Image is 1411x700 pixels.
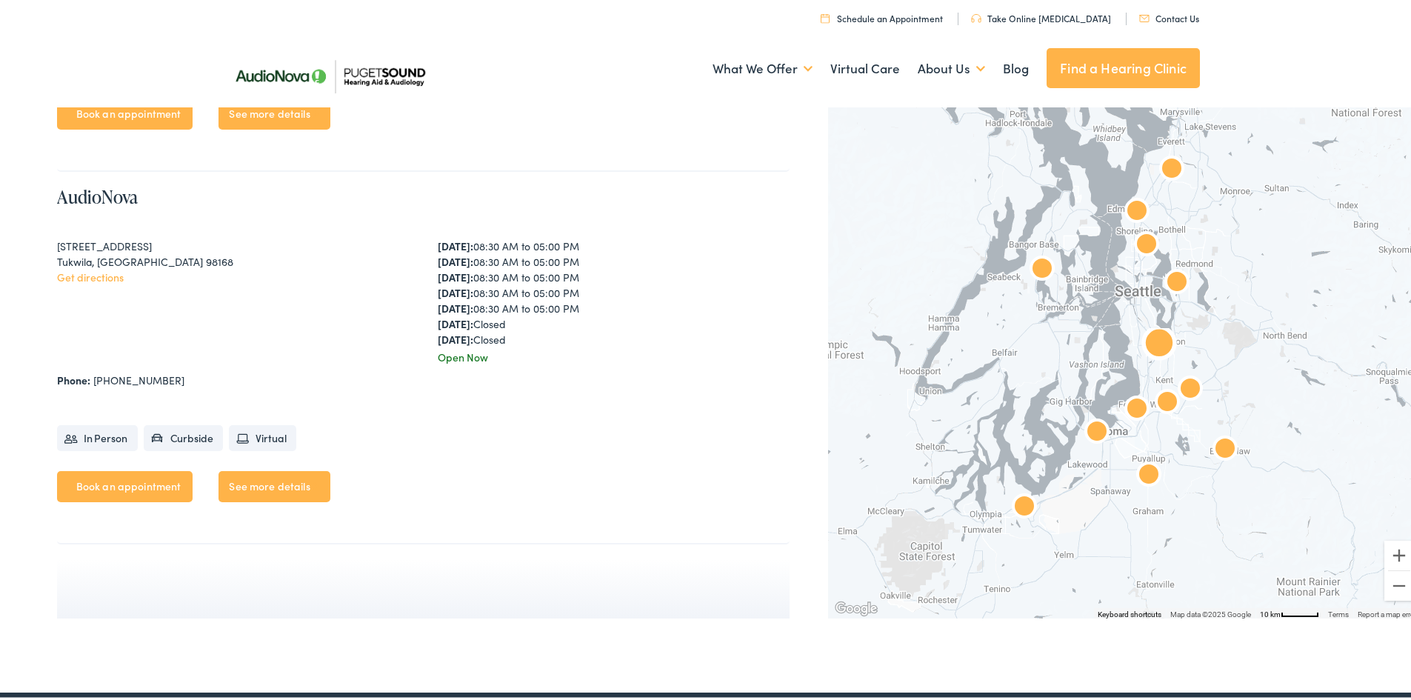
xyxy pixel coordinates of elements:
[438,347,790,362] div: Open Now
[971,11,981,20] img: utility icon
[57,251,409,267] div: Tukwila, [GEOGRAPHIC_DATA] 98168
[57,370,90,384] strong: Phone:
[438,251,473,266] strong: [DATE]:
[1024,250,1060,285] div: AudioNova
[57,267,124,281] a: Get directions
[1119,390,1155,425] div: AudioNova
[229,422,296,448] li: Virtual
[713,39,813,93] a: What We Offer
[1119,192,1155,227] div: AudioNova
[830,39,900,93] a: Virtual Care
[57,468,193,499] a: Book an appointment
[219,468,330,499] a: See more details
[1150,383,1185,419] div: AudioNova
[821,9,943,21] a: Schedule an Appointment
[438,236,473,250] strong: [DATE]:
[57,181,138,206] a: AudioNova
[57,236,409,251] div: [STREET_ADDRESS]
[1141,325,1177,361] div: AudioNova
[1079,413,1115,448] div: AudioNova
[1131,456,1167,491] div: AudioNova
[1255,605,1324,616] button: Map Scale: 10 km per 48 pixels
[219,96,330,127] a: See more details
[1003,39,1029,93] a: Blog
[438,236,790,344] div: 08:30 AM to 05:00 PM 08:30 AM to 05:00 PM 08:30 AM to 05:00 PM 08:30 AM to 05:00 PM 08:30 AM to 0...
[1159,263,1195,299] div: AudioNova
[971,9,1111,21] a: Take Online [MEDICAL_DATA]
[57,422,138,448] li: In Person
[438,298,473,313] strong: [DATE]:
[1047,45,1200,85] a: Find a Hearing Clinic
[821,10,830,20] img: utility icon
[144,422,224,448] li: Curbside
[1007,487,1042,523] div: AudioNova
[1154,150,1190,185] div: Puget Sound Hearing Aid &#038; Audiology by AudioNova
[1139,12,1150,19] img: utility icon
[1098,607,1161,617] button: Keyboard shortcuts
[438,267,473,281] strong: [DATE]:
[1170,607,1251,616] span: Map data ©2025 Google
[1173,370,1208,405] div: AudioNova
[1207,430,1243,465] div: AudioNova
[1260,607,1281,616] span: 10 km
[438,313,473,328] strong: [DATE]:
[1328,607,1349,616] a: Terms (opens in new tab)
[832,596,881,616] a: Open this area in Google Maps (opens a new window)
[93,370,184,384] a: [PHONE_NUMBER]
[438,329,473,344] strong: [DATE]:
[438,282,473,297] strong: [DATE]:
[918,39,985,93] a: About Us
[832,596,881,616] img: Google
[1139,9,1199,21] a: Contact Us
[1129,225,1164,261] div: AudioNova
[57,96,193,127] a: Book an appointment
